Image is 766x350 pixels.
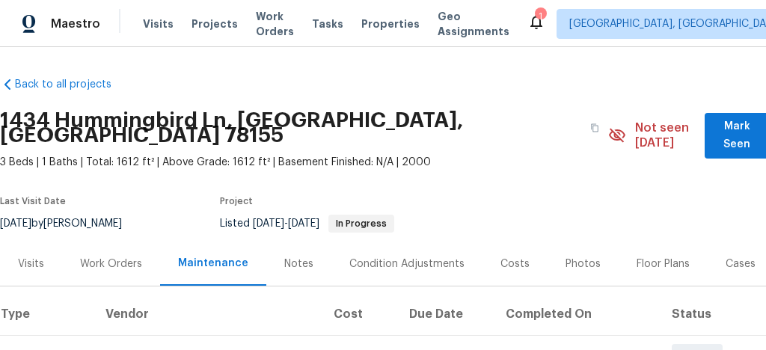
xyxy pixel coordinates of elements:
span: Maestro [51,16,100,31]
button: Copy Address [581,114,608,141]
th: Vendor [94,293,322,335]
th: Due Date [397,293,494,335]
th: Cost [322,293,396,335]
span: Geo Assignments [438,9,509,39]
span: Tasks [312,19,343,29]
span: Properties [361,16,420,31]
div: Work Orders [80,257,142,271]
span: In Progress [330,219,393,228]
div: Condition Adjustments [349,257,465,271]
th: Status [660,293,764,335]
span: [DATE] [288,218,319,229]
div: Notes [284,257,313,271]
span: Listed [220,218,394,229]
span: - [253,218,319,229]
span: Project [220,197,253,206]
div: 1 [535,9,545,24]
span: Not seen [DATE] [635,120,696,150]
div: Cases [726,257,756,271]
span: Work Orders [256,9,294,39]
div: Costs [500,257,530,271]
span: Projects [191,16,238,31]
span: [DATE] [253,218,284,229]
th: Completed On [494,293,660,335]
div: Photos [566,257,601,271]
div: Floor Plans [637,257,690,271]
span: Visits [143,16,174,31]
div: Maintenance [178,256,248,271]
div: Visits [18,257,44,271]
span: Mark Seen [717,117,757,154]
